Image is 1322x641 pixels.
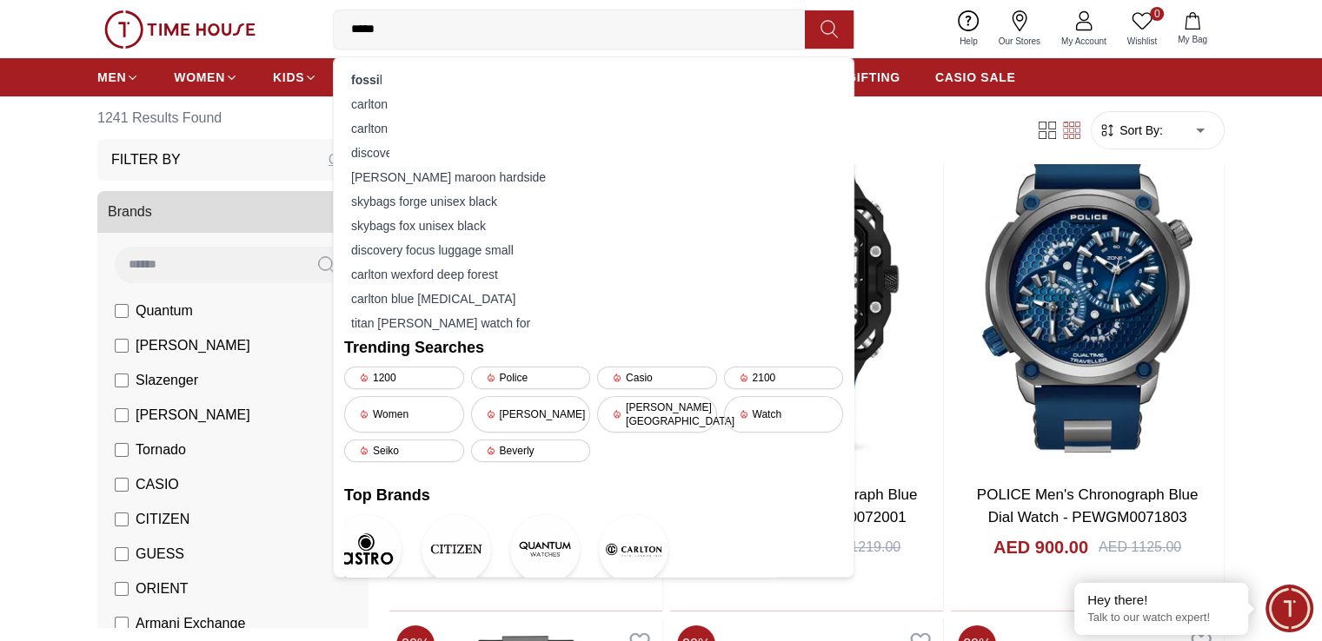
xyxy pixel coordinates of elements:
[1087,611,1235,625] p: Talk to our watch expert!
[993,535,1088,559] h4: AED 900.00
[510,514,580,584] img: Quantum
[97,191,369,233] button: Brands
[344,116,843,141] div: carlton focus turquoise hardside
[136,578,188,599] span: ORIENT
[136,335,250,356] span: [PERSON_NAME]
[977,486,1199,525] a: POLICE Men's Chronograph Blue Dial Watch - PEWGM0071803
[344,483,843,507] h2: Top Brands
[174,69,225,86] span: WOMEN
[1167,9,1218,50] button: My Bag
[344,287,843,311] div: carlton blue [MEDICAL_DATA]
[522,514,568,608] a: QuantumQuantum
[97,69,126,86] span: MEN
[97,97,375,139] h6: 1241 Results Found
[136,405,250,426] span: [PERSON_NAME]
[136,613,245,634] span: Armani Exchange
[1171,33,1214,46] span: My Bag
[818,537,900,558] div: AED 1219.00
[611,514,656,608] a: CarltonCarlton
[104,10,256,49] img: ...
[1116,122,1163,139] span: Sort By:
[344,262,843,287] div: carlton wexford deep forest
[433,514,478,608] a: CITIZENCITIZEN
[597,396,717,433] div: [PERSON_NAME][GEOGRAPHIC_DATA]
[935,62,1016,93] a: CASIO SALE
[115,547,129,561] input: GUESS
[992,35,1047,48] span: Our Stores
[1266,585,1313,632] div: Chat Widget
[471,439,591,462] div: Beverly
[953,35,985,48] span: Help
[115,373,129,387] input: Slazenger
[115,443,129,457] input: Tornado
[344,311,843,335] div: titan [PERSON_NAME] watch for
[422,514,491,584] img: CITIZEN
[136,544,184,565] span: GUESS
[724,367,844,389] div: 2100
[344,214,843,238] div: skybags fox unisex black
[599,514,668,584] img: Carlton
[344,68,843,92] div: l
[935,69,1016,86] span: CASIO SALE
[1150,7,1164,21] span: 0
[136,509,189,530] span: CITIZEN
[115,582,129,596] input: ORIENT
[724,396,844,433] div: Watch
[1099,122,1163,139] button: Sort By:
[949,7,988,51] a: Help
[351,73,380,87] strong: fossi
[344,189,843,214] div: skybags forge unisex black
[115,512,129,526] input: CITIZEN
[1054,35,1113,48] span: My Account
[344,141,843,165] div: discovery focus luggage medium
[115,339,129,353] input: [PERSON_NAME]
[1099,537,1181,558] div: AED 1125.00
[108,202,152,222] span: Brands
[136,439,186,460] span: Tornado
[329,149,362,170] div: Clear
[115,304,129,318] input: Quantum
[115,478,129,492] input: CASIO
[273,69,304,86] span: KIDS
[597,367,717,389] div: Casio
[344,238,843,262] div: discovery focus luggage small
[344,514,389,608] a: AstroAstro
[1117,7,1167,51] a: 0Wishlist
[136,474,179,495] span: CASIO
[115,617,129,631] input: Armani Exchange
[471,367,591,389] div: Police
[344,396,464,433] div: Women
[344,335,843,360] h2: Trending Searches
[332,514,402,584] img: Astro
[344,439,464,462] div: Seiko
[97,62,139,93] a: MEN
[344,92,843,116] div: carlton focus blue hardside
[174,62,238,93] a: WOMEN
[1087,591,1235,609] div: Hey there!
[847,62,900,93] a: GIFTING
[344,165,843,189] div: [PERSON_NAME] maroon hardside
[1120,35,1164,48] span: Wishlist
[136,301,193,321] span: Quantum
[847,69,900,86] span: GIFTING
[136,370,198,391] span: Slazenger
[115,408,129,422] input: [PERSON_NAME]
[344,367,464,389] div: 1200
[951,111,1224,470] img: POLICE Men's Chronograph Blue Dial Watch - PEWGM0071803
[988,7,1051,51] a: Our Stores
[273,62,317,93] a: KIDS
[471,396,591,433] div: [PERSON_NAME]
[111,149,181,170] h3: Filter By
